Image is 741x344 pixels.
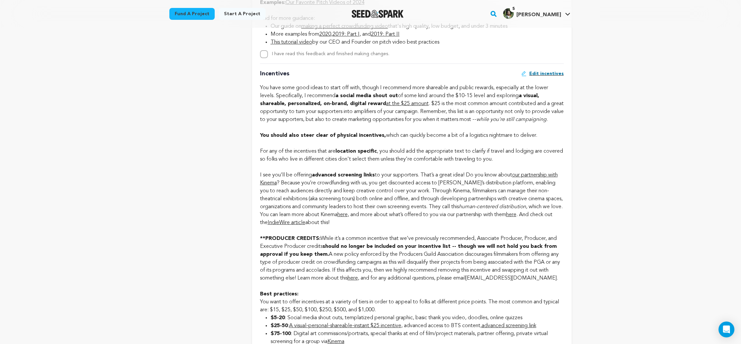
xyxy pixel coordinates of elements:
[476,117,546,122] em: while you're still campaigning
[502,7,572,21] span: Shea F.'s Profile
[169,8,215,20] a: Fund a project
[271,331,291,336] strong: $75-100
[260,84,564,139] div: You have some good ideas to start off with, though I recommend more shareable and public rewards,...
[301,24,388,29] a: making a perfect crowdfunding video
[332,32,360,37] a: 2019: Part I
[271,40,312,45] a: This tutorial video
[337,212,348,217] a: here
[521,70,564,77] a: Edit incentives
[335,149,377,154] strong: location specific
[268,220,305,225] a: IndieWire article
[335,93,398,98] strong: a social media shout out
[719,322,734,337] div: Open Intercom Messenger
[510,6,517,12] span: 5
[260,244,557,257] strong: should no longer be included on your incentive list -- though we will not hold you back from appr...
[503,8,561,19] div: Shea F.'s Profile
[371,32,400,37] a: 2019: Part II
[271,322,564,330] li: : , advanced access to BTS content,
[482,323,536,328] a: advanced screening link
[260,282,564,314] div: You want to offer incentives at a variety of tiers in order to appeal to folks at different price...
[272,52,389,56] label: I have read this feedback and finished making changes.
[506,212,516,217] a: here
[319,32,331,37] a: 2020
[219,8,266,20] a: Start a project
[312,172,375,178] strong: advanced screening links
[260,69,289,79] p: Incentives
[271,314,564,322] li: : Social media shout outs, templatized personal graphic, basic thank you video, doodles, online q...
[352,10,404,18] a: Seed&Spark Homepage
[260,291,298,297] strong: Best practices:
[529,70,564,77] span: Edit incentives
[271,30,564,38] li: More examples from , , and
[348,276,358,281] a: here
[260,235,564,282] div: While it’s a common incentive that we’ve previously recommended, Associate Producer, Producer, an...
[260,93,539,106] strong: a visual, shareable, personalized, on-brand, digital reward
[386,101,429,106] a: at the $25 amount
[260,172,558,186] a: our partnership with Kinema
[516,12,561,18] span: [PERSON_NAME]
[289,323,401,328] a: A visual-personal-shareable-instant $25 incentive
[260,171,564,227] div: I see you’ll be offering to your supporters. That’s a great idea! Do you know about ? Because you...
[260,133,386,138] strong: You should also steer clear of physical incentives,
[271,323,288,328] strong: $25-50
[271,315,285,321] strong: $5-20
[503,8,514,19] img: 85a4436b0cd5ff68.jpg
[459,204,526,210] em: human-centered distribution
[352,10,404,18] img: Seed&Spark Logo Dark Mode
[271,38,564,46] li: by our CEO and Founder on pitch video best practices
[260,139,564,171] div: For any of the incentives that are , you should add the appropriate text to clarify if travel and...
[502,7,572,19] a: Shea F.'s Profile
[260,236,321,241] strong: **PRODUCER CREDITS:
